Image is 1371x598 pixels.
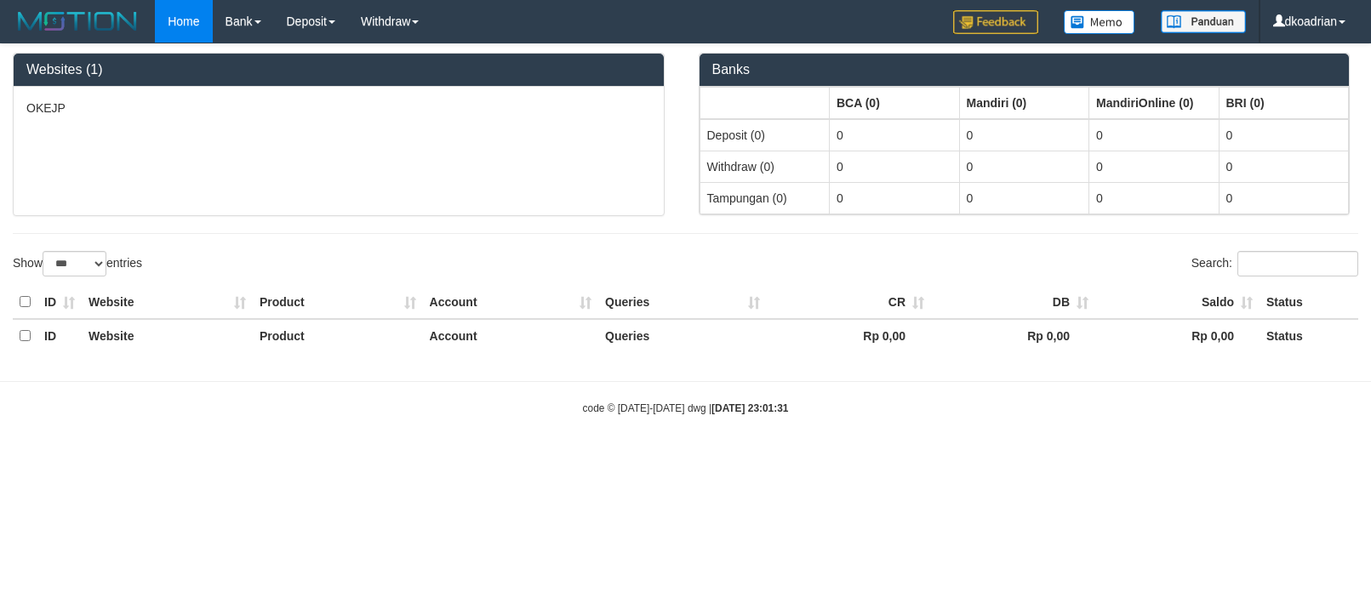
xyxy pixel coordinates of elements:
[1219,151,1349,182] td: 0
[767,319,931,352] th: Rp 0,00
[253,286,423,319] th: Product
[931,319,1095,352] th: Rp 0,00
[1089,119,1220,151] td: 0
[711,402,788,414] strong: [DATE] 23:01:31
[1260,319,1358,352] th: Status
[712,62,1337,77] h3: Banks
[959,151,1089,182] td: 0
[253,319,423,352] th: Product
[700,87,830,119] th: Group: activate to sort column ascending
[1064,10,1135,34] img: Button%20Memo.svg
[1161,10,1246,33] img: panduan.png
[1219,119,1349,151] td: 0
[583,402,789,414] small: code © [DATE]-[DATE] dwg |
[1095,319,1260,352] th: Rp 0,00
[1191,251,1358,276] label: Search:
[767,286,931,319] th: CR
[1219,182,1349,214] td: 0
[13,251,142,276] label: Show entries
[1260,286,1358,319] th: Status
[598,319,767,352] th: Queries
[700,182,830,214] td: Tampungan (0)
[423,319,599,352] th: Account
[82,319,253,352] th: Website
[953,10,1038,34] img: Feedback.jpg
[26,62,651,77] h3: Websites (1)
[830,182,960,214] td: 0
[26,100,651,117] p: OKEJP
[830,87,960,119] th: Group: activate to sort column ascending
[423,286,599,319] th: Account
[959,119,1089,151] td: 0
[43,251,106,276] select: Showentries
[598,286,767,319] th: Queries
[959,182,1089,214] td: 0
[830,119,960,151] td: 0
[1219,87,1349,119] th: Group: activate to sort column ascending
[37,319,82,352] th: ID
[959,87,1089,119] th: Group: activate to sort column ascending
[1089,151,1220,182] td: 0
[13,9,142,34] img: MOTION_logo.png
[931,286,1095,319] th: DB
[1089,87,1220,119] th: Group: activate to sort column ascending
[1095,286,1260,319] th: Saldo
[700,119,830,151] td: Deposit (0)
[37,286,82,319] th: ID
[830,151,960,182] td: 0
[1089,182,1220,214] td: 0
[82,286,253,319] th: Website
[1237,251,1358,276] input: Search:
[700,151,830,182] td: Withdraw (0)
